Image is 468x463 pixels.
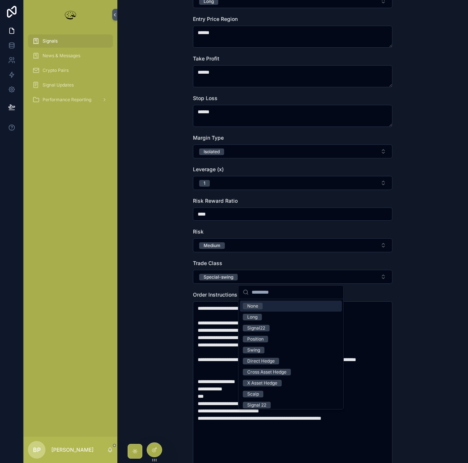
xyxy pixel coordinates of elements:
span: Trade Class [193,260,222,266]
div: Cross Asset Hedge [247,369,286,375]
div: Position [247,336,264,342]
span: Leverage (x) [193,166,224,172]
div: Scalp [247,391,259,397]
a: Signals [28,34,113,48]
button: Select Button [193,270,392,284]
div: Special-swing [204,274,233,280]
div: Signal 22 [247,402,266,408]
div: Isolated [204,148,220,155]
span: Crypto Pairs [43,67,69,73]
a: Signal Updates [28,78,113,92]
div: Medium [204,242,220,249]
div: Direct Hedge [247,358,275,364]
div: None [247,303,258,309]
span: News & Messages [43,53,80,59]
span: Take Profit [193,55,219,62]
span: Order Instructions [193,291,237,298]
span: Signal Updates [43,82,74,88]
div: Swing [247,347,260,353]
button: Select Button [193,144,392,158]
span: Margin Type [193,135,224,141]
a: News & Messages [28,49,113,62]
div: Long [247,314,257,320]
img: App logo [63,9,78,21]
a: Performance Reporting [28,93,113,106]
span: Risk [193,228,204,235]
div: Suggestions [238,299,343,409]
a: Crypto Pairs [28,64,113,77]
span: BP [33,445,41,454]
span: Signals [43,38,58,44]
span: Entry Price Region [193,16,238,22]
p: [PERSON_NAME] [51,446,94,453]
button: Select Button [193,176,392,190]
div: 1 [204,180,205,187]
div: scrollable content [23,29,117,116]
span: Performance Reporting [43,97,91,103]
span: Stop Loss [193,95,217,101]
div: X Asset Hedge [247,380,277,386]
div: Signal22 [247,325,265,331]
span: Risk Reward Ratio [193,198,238,204]
button: Select Button [193,238,392,252]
